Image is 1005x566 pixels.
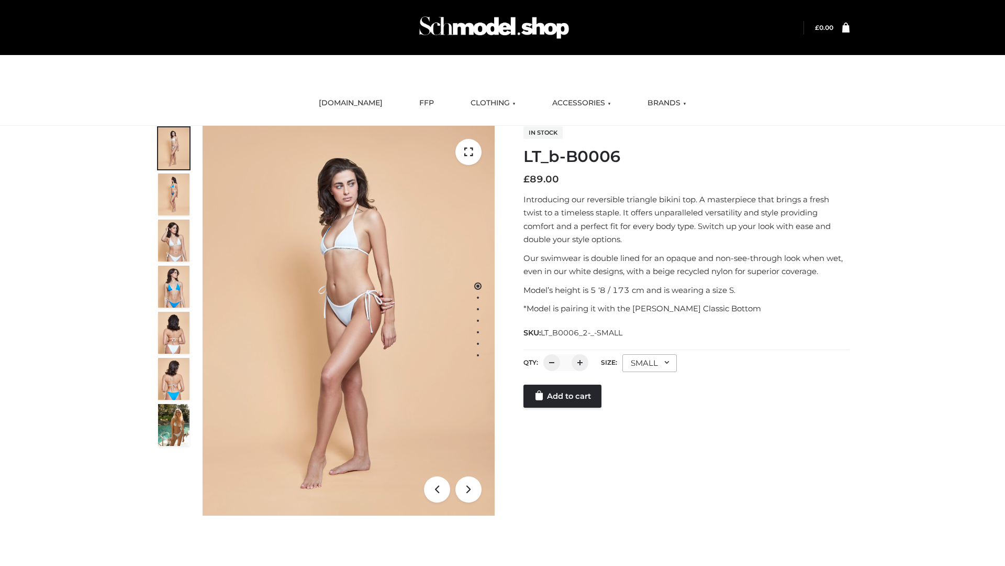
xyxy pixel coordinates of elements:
img: Schmodel Admin 964 [416,7,573,48]
bdi: 89.00 [523,173,559,185]
p: Introducing our reversible triangle bikini top. A masterpiece that brings a fresh twist to a time... [523,193,850,246]
bdi: 0.00 [815,24,833,31]
a: FFP [411,92,442,115]
span: £ [815,24,819,31]
a: Add to cart [523,385,601,408]
a: £0.00 [815,24,833,31]
img: ArielClassicBikiniTop_CloudNine_AzureSky_OW114ECO_2-scaled.jpg [158,173,189,215]
p: Our swimwear is double lined for an opaque and non-see-through look when wet, even in our white d... [523,252,850,278]
div: SMALL [622,354,677,372]
span: SKU: [523,326,623,339]
img: ArielClassicBikiniTop_CloudNine_AzureSky_OW114ECO_1-scaled.jpg [158,127,189,169]
p: *Model is pairing it with the [PERSON_NAME] Classic Bottom [523,302,850,315]
label: Size: [601,358,617,366]
h1: LT_b-B0006 [523,147,850,166]
a: CLOTHING [463,92,523,115]
img: ArielClassicBikiniTop_CloudNine_AzureSky_OW114ECO_4-scaled.jpg [158,266,189,308]
p: Model’s height is 5 ‘8 / 173 cm and is wearing a size S. [523,284,850,297]
span: £ [523,173,530,185]
label: QTY: [523,358,538,366]
img: Arieltop_CloudNine_AzureSky2.jpg [158,404,189,446]
span: In stock [523,126,563,139]
img: ArielClassicBikiniTop_CloudNine_AzureSky_OW114ECO_8-scaled.jpg [158,358,189,400]
a: [DOMAIN_NAME] [311,92,390,115]
img: ArielClassicBikiniTop_CloudNine_AzureSky_OW114ECO_1 [203,126,495,516]
a: ACCESSORIES [544,92,619,115]
a: BRANDS [640,92,694,115]
img: ArielClassicBikiniTop_CloudNine_AzureSky_OW114ECO_7-scaled.jpg [158,312,189,354]
img: ArielClassicBikiniTop_CloudNine_AzureSky_OW114ECO_3-scaled.jpg [158,220,189,262]
span: LT_B0006_2-_-SMALL [541,328,622,338]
